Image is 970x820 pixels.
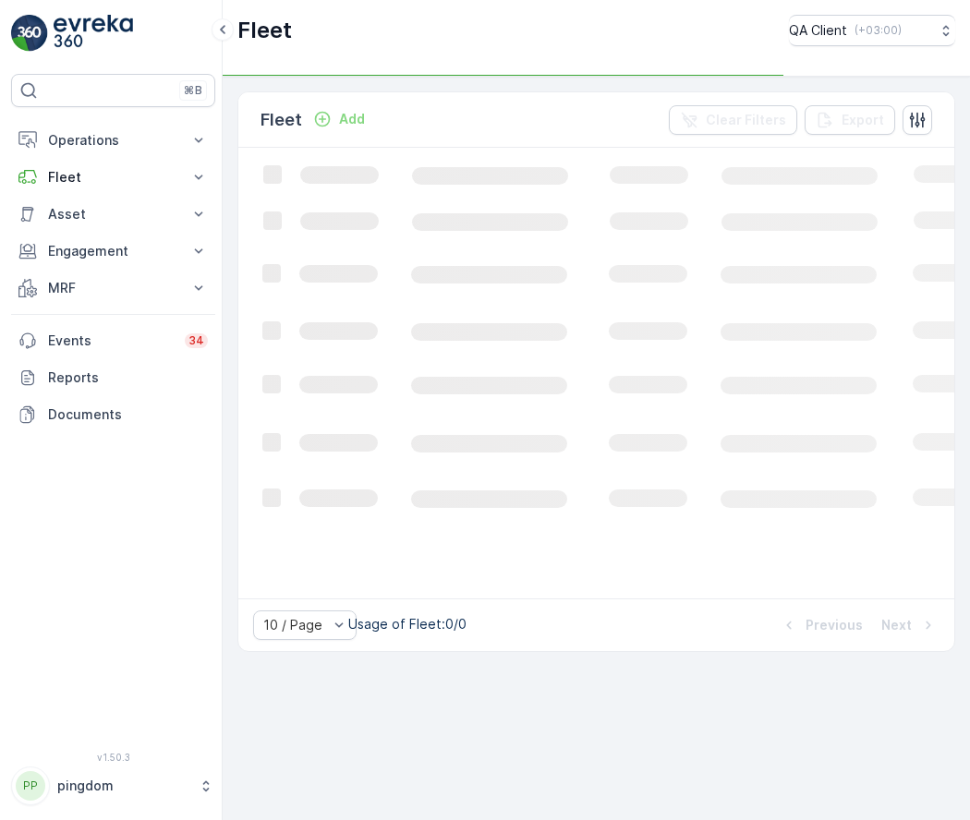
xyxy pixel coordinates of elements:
[57,777,189,795] p: pingdom
[842,111,884,129] p: Export
[184,83,202,98] p: ⌘B
[805,105,895,135] button: Export
[11,270,215,307] button: MRF
[48,368,208,387] p: Reports
[789,15,955,46] button: QA Client(+03:00)
[188,333,204,348] p: 34
[879,614,940,636] button: Next
[48,205,178,223] p: Asset
[881,616,912,634] p: Next
[54,15,133,52] img: logo_light-DOdMpM7g.png
[11,766,215,805] button: PPpingdom
[855,23,902,38] p: ( +03:00 )
[48,405,208,424] p: Documents
[11,122,215,159] button: Operations
[11,396,215,433] a: Documents
[48,131,178,150] p: Operations
[261,107,302,133] p: Fleet
[339,110,365,128] p: Add
[706,111,786,129] p: Clear Filters
[11,359,215,396] a: Reports
[669,105,797,135] button: Clear Filters
[348,615,467,633] p: Usage of Fleet : 0/0
[11,15,48,52] img: logo
[778,614,865,636] button: Previous
[48,279,178,297] p: MRF
[11,159,215,196] button: Fleet
[48,242,178,260] p: Engagement
[48,168,178,187] p: Fleet
[11,322,215,359] a: Events34
[237,16,292,45] p: Fleet
[11,233,215,270] button: Engagement
[48,332,174,350] p: Events
[789,21,847,40] p: QA Client
[806,616,863,634] p: Previous
[11,752,215,763] span: v 1.50.3
[16,771,45,801] div: PP
[306,108,372,130] button: Add
[11,196,215,233] button: Asset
